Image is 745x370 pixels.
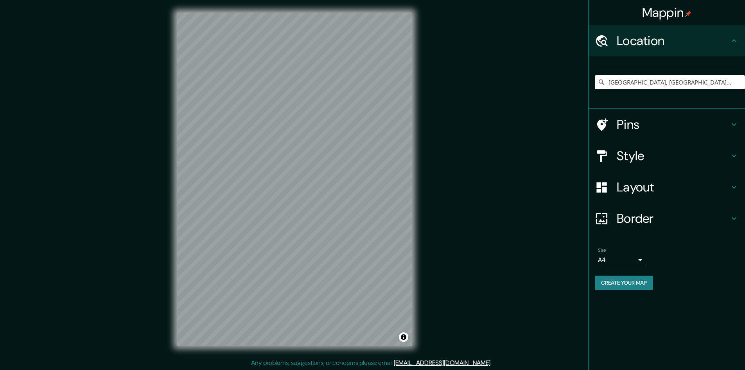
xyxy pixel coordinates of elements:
[399,332,408,342] button: Toggle attribution
[589,203,745,234] div: Border
[589,109,745,140] div: Pins
[394,359,490,367] a: [EMAIL_ADDRESS][DOMAIN_NAME]
[617,33,729,49] h4: Location
[589,25,745,56] div: Location
[598,254,645,266] div: A4
[589,140,745,171] div: Style
[598,247,606,254] label: Size
[617,211,729,226] h4: Border
[642,5,692,20] h4: Mappin
[177,13,412,346] canvas: Map
[685,11,691,17] img: pin-icon.png
[617,148,729,164] h4: Style
[595,75,745,89] input: Pick your city or area
[595,276,653,290] button: Create your map
[617,117,729,132] h4: Pins
[617,179,729,195] h4: Layout
[251,358,492,368] p: Any problems, suggestions, or concerns please email .
[493,358,494,368] div: .
[492,358,493,368] div: .
[589,171,745,203] div: Layout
